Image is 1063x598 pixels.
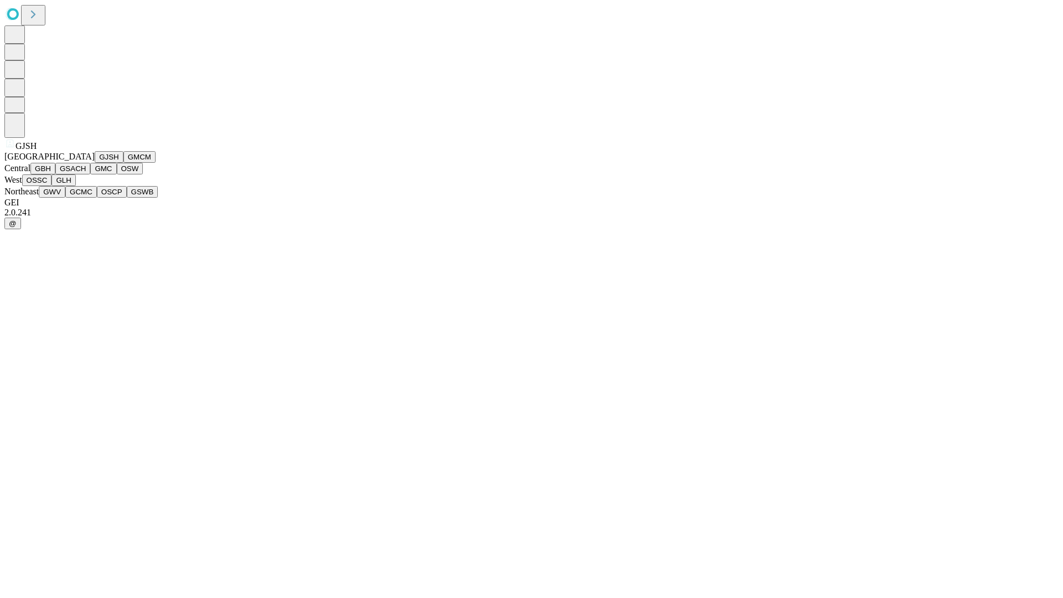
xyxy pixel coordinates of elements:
div: 2.0.241 [4,208,1059,218]
button: @ [4,218,21,229]
button: GMC [90,163,116,174]
button: GLH [51,174,75,186]
button: GCMC [65,186,97,198]
span: [GEOGRAPHIC_DATA] [4,152,95,161]
button: GMCM [123,151,156,163]
div: GEI [4,198,1059,208]
span: @ [9,219,17,228]
button: GWV [39,186,65,198]
button: GSACH [55,163,90,174]
button: OSCP [97,186,127,198]
button: GJSH [95,151,123,163]
button: GBH [30,163,55,174]
button: OSSC [22,174,52,186]
button: OSW [117,163,143,174]
span: Northeast [4,187,39,196]
button: GSWB [127,186,158,198]
span: West [4,175,22,184]
span: Central [4,163,30,173]
span: GJSH [16,141,37,151]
